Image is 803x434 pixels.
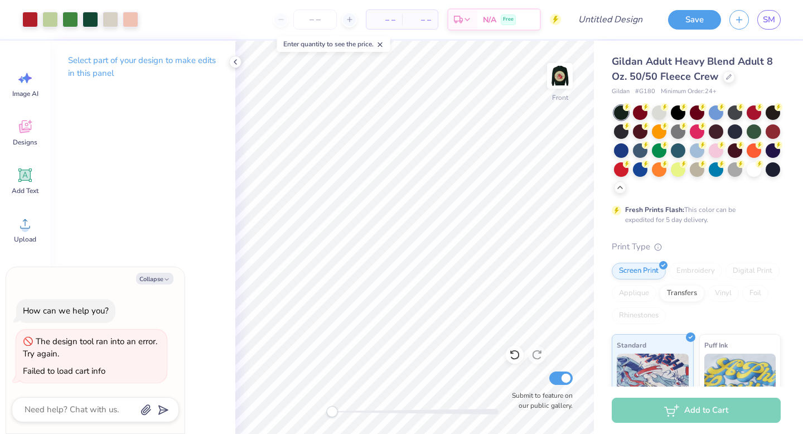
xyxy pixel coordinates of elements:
label: Submit to feature on our public gallery. [506,390,573,411]
input: Untitled Design [569,8,651,31]
span: # G180 [635,87,655,97]
p: Select part of your design to make edits in this panel [68,54,217,80]
div: This color can be expedited for 5 day delivery. [625,205,762,225]
div: Foil [742,285,768,302]
img: Front [549,65,571,87]
div: Rhinestones [612,307,666,324]
input: – – [293,9,337,30]
div: Transfers [660,285,704,302]
span: Puff Ink [704,339,728,351]
span: SM [763,13,775,26]
div: Vinyl [708,285,739,302]
button: Save [668,10,721,30]
div: Embroidery [669,263,722,279]
span: Gildan [612,87,630,97]
a: SM [757,10,781,30]
span: Image AI [12,89,38,98]
span: N/A [483,14,496,26]
span: Minimum Order: 24 + [661,87,717,97]
span: – – [409,14,431,26]
strong: Fresh Prints Flash: [625,205,684,214]
div: Failed to load cart info [23,365,105,377]
div: Front [552,93,568,103]
div: The design tool ran into an error. Try again. [23,336,157,360]
span: Free [503,16,514,23]
span: Designs [13,138,37,147]
div: Enter quantity to see the price. [277,36,390,52]
button: Collapse [136,273,173,284]
span: Standard [617,339,646,351]
span: – – [373,14,395,26]
img: Standard [617,354,689,409]
div: Print Type [612,240,781,253]
div: Applique [612,285,656,302]
div: Digital Print [725,263,780,279]
span: Gildan Adult Heavy Blend Adult 8 Oz. 50/50 Fleece Crew [612,55,773,83]
span: Add Text [12,186,38,195]
div: Screen Print [612,263,666,279]
div: Accessibility label [326,406,337,417]
span: Upload [14,235,36,244]
img: Puff Ink [704,354,776,409]
div: How can we help you? [23,305,109,316]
